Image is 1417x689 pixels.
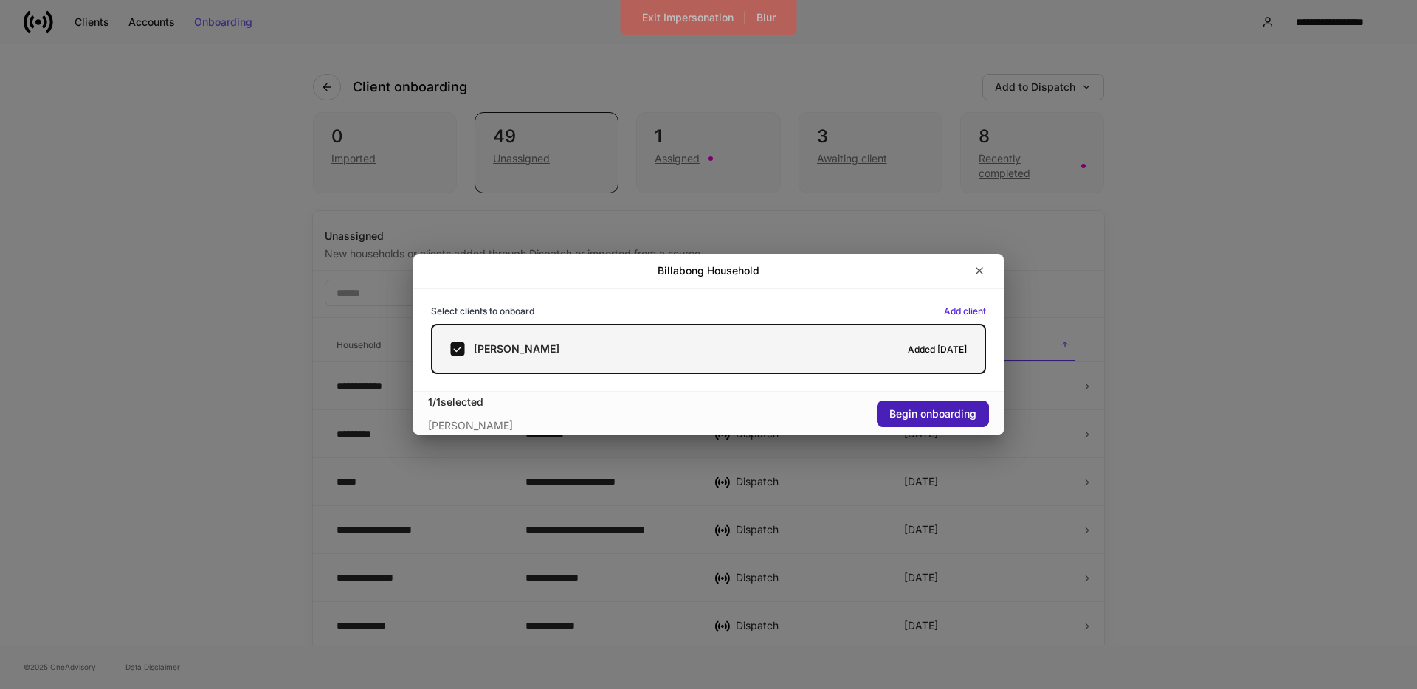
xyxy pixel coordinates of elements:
h6: Select clients to onboard [431,304,534,318]
div: 1 / 1 selected [428,395,708,409]
h5: [PERSON_NAME] [474,342,559,356]
label: [PERSON_NAME]Added [DATE] [431,324,986,374]
div: Exit Impersonation [642,13,734,23]
button: Begin onboarding [877,401,989,427]
div: [PERSON_NAME] [428,409,708,433]
div: Blur [756,13,776,23]
h2: Billabong Household [658,263,759,278]
button: Add client [944,307,986,316]
div: Begin onboarding [889,409,976,419]
h6: Added [DATE] [908,342,967,356]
